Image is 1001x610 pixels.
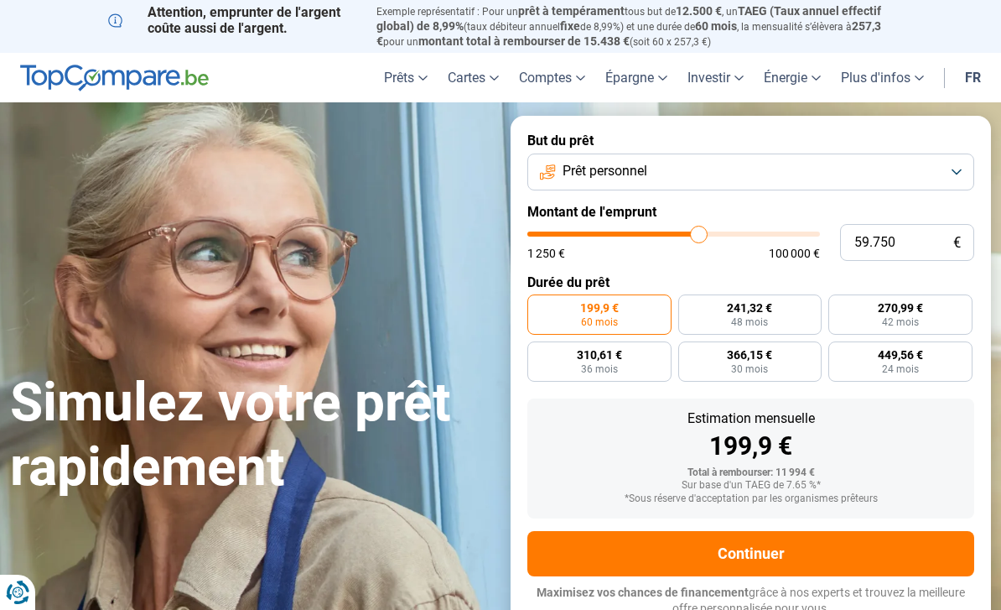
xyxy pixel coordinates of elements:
[108,4,356,36] p: Attention, emprunter de l'argent coûte aussi de l'argent.
[676,4,722,18] span: 12.500 €
[541,467,961,479] div: Total à rembourser: 11 994 €
[527,248,565,259] span: 1 250 €
[541,480,961,492] div: Sur base d'un TAEG de 7.65 %*
[955,53,991,102] a: fr
[769,248,820,259] span: 100 000 €
[878,302,923,314] span: 270,99 €
[727,349,772,361] span: 366,15 €
[509,53,595,102] a: Comptes
[577,349,622,361] span: 310,61 €
[727,302,772,314] span: 241,32 €
[541,412,961,425] div: Estimation mensuelle
[518,4,625,18] span: prêt à tempérament
[527,133,974,149] label: But du prêt
[677,53,754,102] a: Investir
[527,274,974,290] label: Durée du prêt
[527,204,974,220] label: Montant de l'emprunt
[20,65,209,91] img: TopCompare
[560,19,580,33] span: fixe
[731,364,768,374] span: 30 mois
[595,53,677,102] a: Épargne
[580,302,619,314] span: 199,9 €
[541,434,961,459] div: 199,9 €
[581,364,618,374] span: 36 mois
[882,317,919,327] span: 42 mois
[438,53,509,102] a: Cartes
[695,19,737,33] span: 60 mois
[581,317,618,327] span: 60 mois
[537,586,749,599] span: Maximisez vos chances de financement
[527,154,974,190] button: Prêt personnel
[731,317,768,327] span: 48 mois
[10,371,490,500] h1: Simulez votre prêt rapidement
[831,53,934,102] a: Plus d'infos
[376,19,881,48] span: 257,3 €
[878,349,923,361] span: 449,56 €
[376,4,893,49] p: Exemple représentatif : Pour un tous but de , un (taux débiteur annuel de 8,99%) et une durée de ...
[418,34,630,48] span: montant total à rembourser de 15.438 €
[376,4,881,33] span: TAEG (Taux annuel effectif global) de 8,99%
[563,162,647,180] span: Prêt personnel
[374,53,438,102] a: Prêts
[541,493,961,505] div: *Sous réserve d'acceptation par les organismes prêteurs
[882,364,919,374] span: 24 mois
[527,531,974,576] button: Continuer
[953,236,961,250] span: €
[754,53,831,102] a: Énergie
